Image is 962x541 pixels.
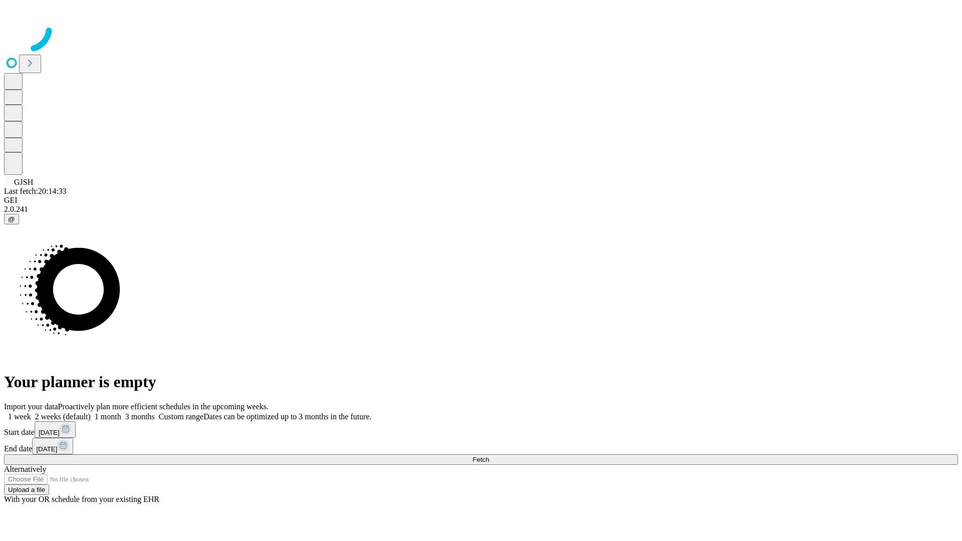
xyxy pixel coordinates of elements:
[14,178,33,186] span: GJSH
[4,214,19,224] button: @
[4,438,958,454] div: End date
[4,454,958,465] button: Fetch
[4,465,46,473] span: Alternatively
[4,196,958,205] div: GEI
[472,456,489,463] span: Fetch
[4,373,958,391] h1: Your planner is empty
[4,187,67,195] span: Last fetch: 20:14:33
[95,412,121,421] span: 1 month
[8,412,31,421] span: 1 week
[39,429,60,436] span: [DATE]
[4,484,49,495] button: Upload a file
[35,421,76,438] button: [DATE]
[36,445,57,453] span: [DATE]
[4,495,159,503] span: With your OR schedule from your existing EHR
[32,438,73,454] button: [DATE]
[203,412,371,421] span: Dates can be optimized up to 3 months in the future.
[125,412,155,421] span: 3 months
[35,412,91,421] span: 2 weeks (default)
[8,215,15,223] span: @
[4,205,958,214] div: 2.0.241
[58,402,269,411] span: Proactively plan more efficient schedules in the upcoming weeks.
[4,402,58,411] span: Import your data
[4,421,958,438] div: Start date
[159,412,203,421] span: Custom range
